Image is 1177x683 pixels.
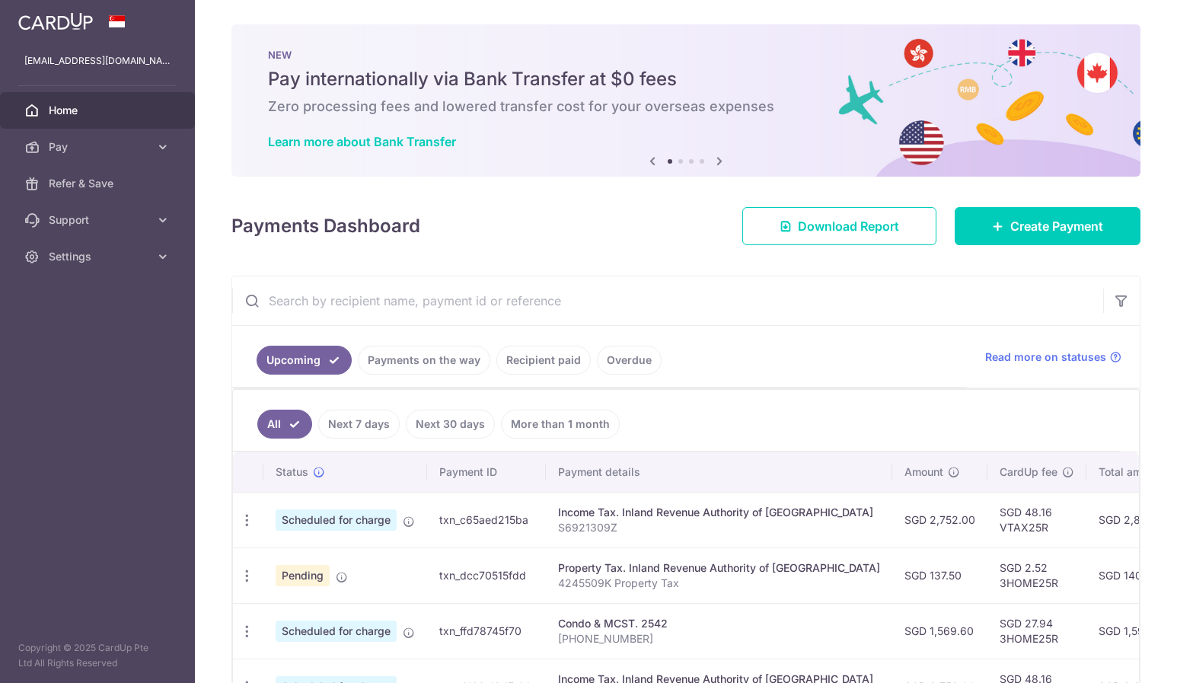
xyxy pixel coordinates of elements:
span: Read more on statuses [985,349,1106,365]
a: Upcoming [257,346,352,375]
p: NEW [268,49,1104,61]
span: Download Report [798,217,899,235]
span: Scheduled for charge [276,621,397,642]
a: Learn more about Bank Transfer [268,134,456,149]
p: [EMAIL_ADDRESS][DOMAIN_NAME] [24,53,171,69]
span: Pending [276,565,330,586]
span: Pay [49,139,149,155]
a: Next 30 days [406,410,495,439]
span: Scheduled for charge [276,509,397,531]
td: SGD 27.94 3HOME25R [987,603,1086,659]
td: txn_ffd78745f70 [427,603,546,659]
span: Create Payment [1010,217,1103,235]
a: Download Report [742,207,936,245]
td: SGD 2.52 3HOME25R [987,547,1086,603]
span: CardUp fee [1000,464,1057,480]
p: [PHONE_NUMBER] [558,631,880,646]
a: Overdue [597,346,662,375]
span: Status [276,464,308,480]
h5: Pay internationally via Bank Transfer at $0 fees [268,67,1104,91]
div: Income Tax. Inland Revenue Authority of [GEOGRAPHIC_DATA] [558,505,880,520]
div: Condo & MCST. 2542 [558,616,880,631]
p: 4245509K Property Tax [558,576,880,591]
span: Amount [904,464,943,480]
h6: Zero processing fees and lowered transfer cost for your overseas expenses [268,97,1104,116]
th: Payment ID [427,452,546,492]
a: Payments on the way [358,346,490,375]
span: Home [49,103,149,118]
td: SGD 48.16 VTAX25R [987,492,1086,547]
span: Support [49,212,149,228]
a: Recipient paid [496,346,591,375]
span: Settings [49,249,149,264]
td: SGD 1,569.60 [892,603,987,659]
td: txn_dcc70515fdd [427,547,546,603]
input: Search by recipient name, payment id or reference [232,276,1103,325]
h4: Payments Dashboard [231,212,420,240]
th: Payment details [546,452,892,492]
a: Next 7 days [318,410,400,439]
p: S6921309Z [558,520,880,535]
img: CardUp [18,12,93,30]
a: Read more on statuses [985,349,1121,365]
img: Bank transfer banner [231,24,1140,177]
td: SGD 137.50 [892,547,987,603]
a: More than 1 month [501,410,620,439]
div: Property Tax. Inland Revenue Authority of [GEOGRAPHIC_DATA] [558,560,880,576]
a: Create Payment [955,207,1140,245]
span: Total amt. [1099,464,1149,480]
td: SGD 2,752.00 [892,492,987,547]
span: Refer & Save [49,176,149,191]
td: txn_c65aed215ba [427,492,546,547]
a: All [257,410,312,439]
